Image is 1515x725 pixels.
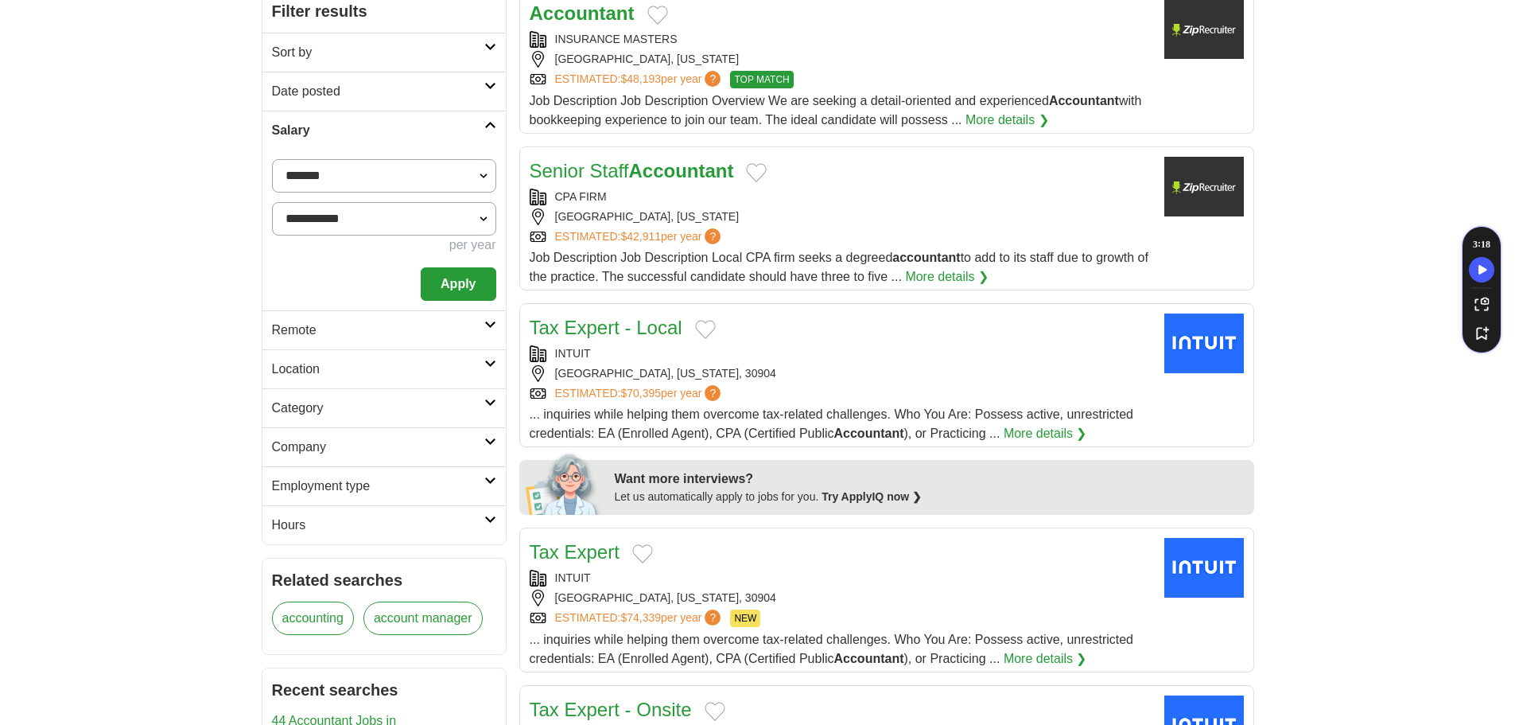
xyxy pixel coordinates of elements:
[1164,538,1244,598] img: Intuit logo
[647,6,668,25] button: Add to favorite jobs
[272,678,496,702] h2: Recent searches
[272,568,496,592] h2: Related searches
[615,489,1245,505] div: Let us automatically apply to jobs for you.
[530,541,620,563] a: Tax Expert
[705,610,721,626] span: ?
[530,407,1134,440] span: ... inquiries while helping them overcome tax-related challenges. Who You Are: Possess active, un...
[730,610,760,627] span: NEW
[555,71,724,88] a: ESTIMATED:$48,193per year?
[262,505,506,544] a: Hours
[530,317,682,338] a: Tax Expert - Local
[272,43,484,62] h2: Sort by
[530,365,1152,382] div: [GEOGRAPHIC_DATA], [US_STATE], 30904
[530,31,1152,48] div: INSURANCE MASTERS
[272,236,496,255] div: per year
[730,71,793,88] span: TOP MATCH
[272,82,484,101] h2: Date posted
[262,466,506,505] a: Employment type
[1004,649,1087,668] a: More details ❯
[555,228,724,245] a: ESTIMATED:$42,911per year?
[555,571,591,584] a: INTUIT
[530,189,1152,205] div: CPA FIRM
[530,160,734,181] a: Senior StaffAccountant
[705,385,721,401] span: ?
[530,251,1148,283] span: Job Description Job Description Local CPA firm seeks a degreed to add to its staff due to growth ...
[555,610,724,627] a: ESTIMATED:$74,339per year?
[262,427,506,466] a: Company
[272,516,484,535] h2: Hours
[272,121,484,140] h2: Salary
[272,360,484,379] h2: Location
[905,267,989,286] a: More details ❯
[555,385,724,402] a: ESTIMATED:$70,395per year?
[530,51,1152,68] div: [GEOGRAPHIC_DATA], [US_STATE]
[892,251,960,264] strong: accountant
[262,33,506,72] a: Sort by
[272,477,484,496] h2: Employment type
[705,71,721,87] span: ?
[272,602,354,635] a: accounting
[530,633,1134,665] span: ... inquiries while helping them overcome tax-related challenges. Who You Are: Possess active, un...
[262,388,506,427] a: Category
[822,490,922,503] a: Try ApplyIQ now ❯
[555,347,591,360] a: INTUIT
[1164,314,1244,373] img: Intuit logo
[530,94,1142,127] span: Job Description Job Description Overview We are seeking a detail-oriented and experienced with bo...
[530,699,692,720] a: Tax Expert - Onsite
[620,611,661,624] span: $74,339
[746,163,767,182] button: Add to favorite jobs
[526,451,603,515] img: apply-iq-scientist.png
[262,111,506,150] a: Salary
[1049,94,1119,107] strong: Accountant
[421,267,495,301] button: Apply
[363,602,483,635] a: account manager
[834,427,904,440] strong: Accountant
[272,438,484,457] h2: Company
[628,160,733,181] strong: Accountant
[1004,424,1087,443] a: More details ❯
[272,321,484,340] h2: Remote
[620,72,661,85] span: $48,193
[1164,157,1244,216] img: Company logo
[272,399,484,418] h2: Category
[695,320,716,339] button: Add to favorite jobs
[262,72,506,111] a: Date posted
[615,470,1245,489] div: Want more interviews?
[705,228,721,244] span: ?
[530,2,635,24] a: Accountant
[965,111,1049,130] a: More details ❯
[530,209,1152,225] div: [GEOGRAPHIC_DATA], [US_STATE]
[705,702,725,721] button: Add to favorite jobs
[262,349,506,388] a: Location
[530,590,1152,606] div: [GEOGRAPHIC_DATA], [US_STATE], 30904
[262,310,506,349] a: Remote
[620,230,661,243] span: $42,911
[620,387,661,400] span: $70,395
[632,544,653,563] button: Add to favorite jobs
[834,652,904,665] strong: Accountant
